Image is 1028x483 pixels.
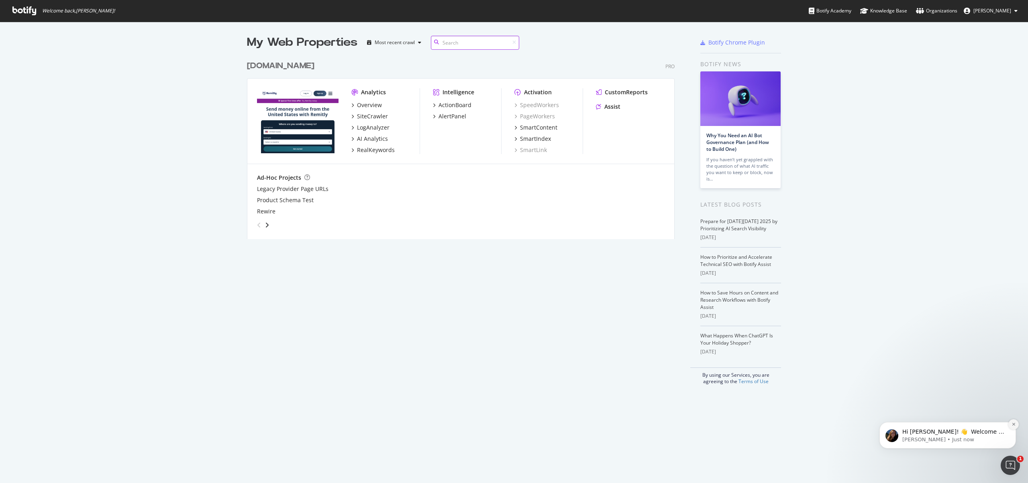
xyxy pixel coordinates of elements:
[357,101,382,109] div: Overview
[439,112,466,120] div: AlertPanel
[700,289,778,310] a: How to Save Hours on Content and Research Workflows with Botify Assist
[809,7,851,15] div: Botify Academy
[257,88,339,153] img: remitly.com
[700,200,781,209] div: Latest Blog Posts
[514,124,557,132] a: SmartContent
[514,146,547,154] a: SmartLink
[351,124,390,132] a: LogAnalyzer
[706,132,769,152] a: Why You Need an AI Bot Governance Plan (and How to Build One)
[351,146,395,154] a: RealKeywords
[665,63,675,70] div: Pro
[700,254,772,268] a: How to Prioritize and Accelerate Technical SEO with Botify Assist
[433,112,466,120] a: AlertPanel
[439,101,471,109] div: ActionBoard
[1001,456,1020,475] iframe: Intercom live chat
[708,39,765,47] div: Botify Chrome Plugin
[247,51,681,239] div: grid
[35,57,139,103] span: Hi [PERSON_NAME]! 👋 Welcome to Botify chat support! Have a question? Reply to this message and ou...
[514,101,559,109] a: SpeedWorkers
[357,135,388,143] div: AI Analytics
[35,65,139,72] p: Message from Laura, sent Just now
[351,101,382,109] a: Overview
[247,60,314,72] div: [DOMAIN_NAME]
[916,7,957,15] div: Organizations
[257,174,301,182] div: Ad-Hoc Projects
[141,48,151,58] button: Dismiss notification
[247,60,318,72] a: [DOMAIN_NAME]
[690,367,781,385] div: By using our Services, you are agreeing to the
[443,88,474,96] div: Intelligence
[357,112,388,120] div: SiteCrawler
[42,8,115,14] span: Welcome back, [PERSON_NAME] !
[867,371,1028,461] iframe: Intercom notifications message
[700,270,781,277] div: [DATE]
[361,88,386,96] div: Analytics
[524,88,552,96] div: Activation
[514,112,555,120] a: PageWorkers
[514,135,551,143] a: SmartIndex
[738,378,769,385] a: Terms of Use
[247,34,357,51] div: My Web Properties
[700,234,781,241] div: [DATE]
[520,135,551,143] div: SmartIndex
[596,88,648,96] a: CustomReports
[596,103,620,111] a: Assist
[431,36,519,50] input: Search
[700,348,781,355] div: [DATE]
[700,313,781,320] div: [DATE]
[605,88,648,96] div: CustomReports
[351,135,388,143] a: AI Analytics
[957,4,1024,17] button: [PERSON_NAME]
[700,218,777,232] a: Prepare for [DATE][DATE] 2025 by Prioritizing AI Search Visibility
[357,146,395,154] div: RealKeywords
[12,51,149,77] div: message notification from Laura, Just now. Hi Piotr! 👋 Welcome to Botify chat support! Have a que...
[257,207,275,215] a: Rewire
[700,60,781,69] div: Botify news
[706,156,775,182] div: If you haven’t yet grappled with the question of what AI traffic you want to keep or block, now is…
[700,332,773,346] a: What Happens When ChatGPT Is Your Holiday Shopper?
[257,185,328,193] a: Legacy Provider Page URLs
[520,124,557,132] div: SmartContent
[257,196,314,204] a: Product Schema Test
[1017,456,1024,462] span: 1
[18,58,31,71] img: Profile image for Laura
[604,103,620,111] div: Assist
[264,221,270,229] div: angle-right
[700,71,781,126] img: Why You Need an AI Bot Governance Plan (and How to Build One)
[860,7,907,15] div: Knowledge Base
[433,101,471,109] a: ActionBoard
[254,219,264,231] div: angle-left
[364,36,424,49] button: Most recent crawl
[700,39,765,47] a: Botify Chrome Plugin
[357,124,390,132] div: LogAnalyzer
[973,7,1011,14] span: Piotr Dziula
[351,112,388,120] a: SiteCrawler
[375,40,415,45] div: Most recent crawl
